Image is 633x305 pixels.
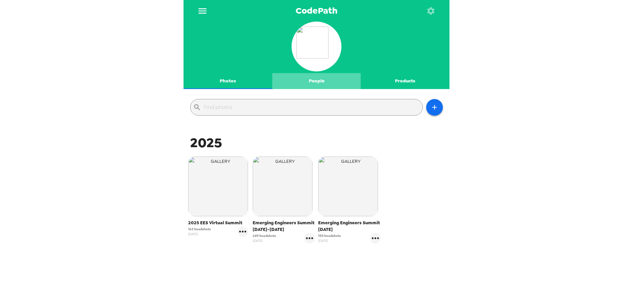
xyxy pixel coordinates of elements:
span: 163 headshots [188,227,211,232]
span: 2025 [190,134,222,152]
span: 249 headshots [253,233,276,238]
img: gallery [188,156,248,216]
span: CodePath [296,6,337,15]
button: Photos [184,73,272,89]
input: Find photos [204,102,420,113]
img: gallery [253,156,313,216]
span: [DATE] [318,238,341,243]
button: Products [361,73,449,89]
img: gallery [318,156,378,216]
span: 2025 EES Virtual Summit [188,220,248,226]
span: Emerging Engineers Summit [DATE] [318,220,381,233]
span: Emerging Engineers Summit [DATE]-[DATE] [253,220,315,233]
span: [DATE] [188,232,211,237]
span: 155 headshots [318,233,341,238]
img: org logo [297,27,336,66]
span: [DATE] [253,238,276,243]
button: People [272,73,361,89]
button: gallery menu [237,226,248,237]
button: gallery menu [304,233,315,244]
button: gallery menu [370,233,381,244]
